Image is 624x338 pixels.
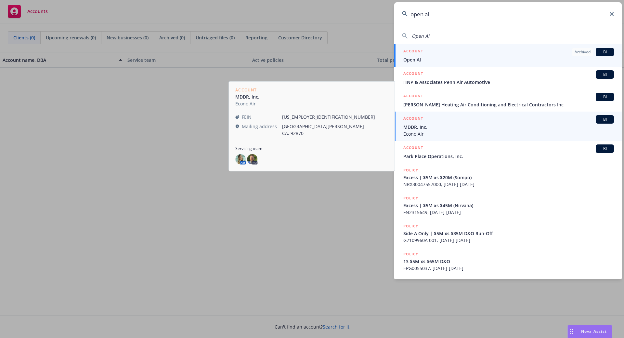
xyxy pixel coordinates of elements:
[394,89,622,112] a: ACCOUNTBI[PERSON_NAME] Heating Air Conditioning and Electrical Contractors Inc
[403,70,423,78] h5: ACCOUNT
[403,93,423,101] h5: ACCOUNT
[403,279,418,285] h5: POLICY
[581,329,607,334] span: Nova Assist
[403,237,614,244] span: G7109960A 001, [DATE]-[DATE]
[403,124,614,130] span: MDDR, Inc.
[598,146,611,152] span: BI
[403,153,614,160] span: Park Place Operations, Inc.
[394,163,622,191] a: POLICYExcess | $5M xs $20M (Sompo)NRX30047557000, [DATE]-[DATE]
[403,251,418,257] h5: POLICY
[403,230,614,237] span: Side A Only | $5M xs $35M D&O Run-Off
[403,167,418,173] h5: POLICY
[394,112,622,141] a: ACCOUNTBIMDDR, Inc.Econo Air
[567,325,612,338] button: Nova Assist
[394,219,622,247] a: POLICYSide A Only | $5M xs $35M D&O Run-OffG7109960A 001, [DATE]-[DATE]
[403,115,423,123] h5: ACCOUNT
[403,144,423,152] h5: ACCOUNT
[394,67,622,89] a: ACCOUNTBIHNP & Associates Penn Air Automotive
[403,258,614,265] span: 13 $5M xs $65M D&O
[403,181,614,188] span: NRX30047557000, [DATE]-[DATE]
[575,49,591,55] span: Archived
[598,49,611,55] span: BI
[394,141,622,163] a: ACCOUNTBIPark Place Operations, Inc.
[394,2,622,26] input: Search...
[598,72,611,77] span: BI
[403,265,614,272] span: EPG0055037, [DATE]-[DATE]
[412,33,429,39] span: Open AI
[598,94,611,100] span: BI
[403,223,418,229] h5: POLICY
[598,116,611,122] span: BI
[403,174,614,181] span: Excess | $5M xs $20M (Sompo)
[403,202,614,209] span: Excess | $5M xs $45M (Nirvana)
[403,79,614,86] span: HNP & Associates Penn Air Automotive
[403,101,614,108] span: [PERSON_NAME] Heating Air Conditioning and Electrical Contractors Inc
[568,325,576,338] div: Drag to move
[394,247,622,275] a: POLICY13 $5M xs $65M D&OEPG0055037, [DATE]-[DATE]
[403,56,614,63] span: Open AI
[403,130,614,137] span: Econo Air
[394,191,622,219] a: POLICYExcess | $5M xs $45M (Nirvana)FN2315649, [DATE]-[DATE]
[394,44,622,67] a: ACCOUNTArchivedBIOpen AI
[403,195,418,201] h5: POLICY
[403,209,614,216] span: FN2315649, [DATE]-[DATE]
[394,275,622,303] a: POLICY
[403,48,423,56] h5: ACCOUNT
